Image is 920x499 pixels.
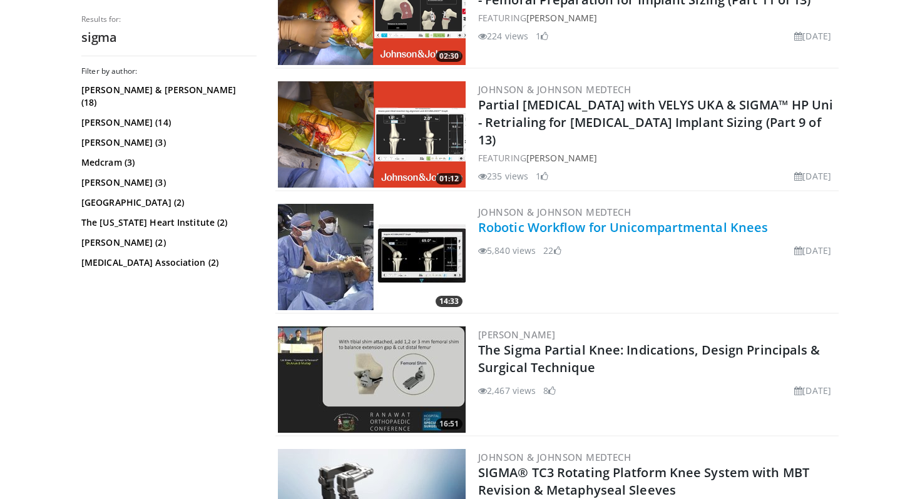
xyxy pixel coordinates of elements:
a: Robotic Workflow for Unicompartmental Knees [478,219,768,236]
li: 1 [536,29,548,43]
a: [PERSON_NAME] [478,328,555,341]
a: [PERSON_NAME] & [PERSON_NAME] (18) [81,84,253,109]
li: 22 [543,244,561,257]
li: 224 views [478,29,528,43]
li: 5,840 views [478,244,536,257]
p: Results for: [81,14,257,24]
a: The [US_STATE] Heart Institute (2) [81,216,253,229]
a: The Sigma Partial Knee: Indications, Design Principals & Surgical Technique [478,341,820,376]
img: b4e7bb26-fa9c-4d3d-adc6-8682f890a2bc.300x170_q85_crop-smart_upscale.jpg [278,326,466,433]
a: 16:51 [278,326,466,433]
a: [MEDICAL_DATA] Association (2) [81,256,253,269]
a: [PERSON_NAME] (3) [81,176,253,189]
a: [PERSON_NAME] (3) [81,136,253,149]
span: 01:12 [436,173,463,184]
span: 02:30 [436,51,463,62]
img: c6830cff-7f4a-4323-a779-485c40836a20.300x170_q85_crop-smart_upscale.jpg [278,204,466,310]
li: 1 [536,169,548,183]
h2: sigma [81,29,257,46]
img: 27d2ec60-bae8-41df-9ceb-8f0e9b1e3492.png.300x170_q85_crop-smart_upscale.png [278,81,466,188]
a: 14:33 [278,204,466,310]
div: FEATURING [478,151,836,164]
li: [DATE] [794,384,831,397]
a: Johnson & Johnson MedTech [478,206,631,218]
a: Medcram (3) [81,156,253,169]
span: 16:51 [436,418,463,430]
a: Johnson & Johnson MedTech [478,83,631,96]
li: [DATE] [794,29,831,43]
a: [GEOGRAPHIC_DATA] (2) [81,196,253,209]
a: Partial [MEDICAL_DATA] with VELYS UKA & SIGMA™ HP Uni - Retrialing for [MEDICAL_DATA] Implant Siz... [478,96,833,148]
a: [PERSON_NAME] (14) [81,116,253,129]
li: [DATE] [794,244,831,257]
a: [PERSON_NAME] [526,152,597,164]
a: [PERSON_NAME] [526,12,597,24]
span: 14:33 [436,296,463,307]
h3: Filter by author: [81,66,257,76]
a: [PERSON_NAME] (2) [81,236,253,249]
a: 01:12 [278,81,466,188]
li: 8 [543,384,556,397]
li: [DATE] [794,169,831,183]
li: 235 views [478,169,528,183]
div: FEATURING [478,11,836,24]
a: Johnson & Johnson MedTech [478,451,631,463]
a: SIGMA® TC3 Rotating Platform Knee System with MBT Revision & Metaphyseal Sleeves [478,464,809,498]
li: 2,467 views [478,384,536,397]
